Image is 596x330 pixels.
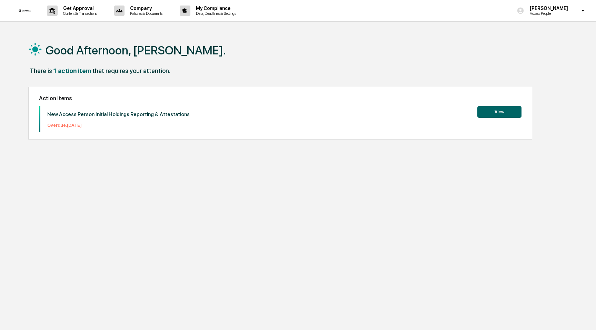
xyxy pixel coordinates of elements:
[39,95,522,102] h2: Action Items
[17,7,33,14] img: logo
[477,106,521,118] button: View
[92,67,170,74] div: that requires your attention.
[58,6,100,11] p: Get Approval
[47,111,190,117] p: New Access Person Initial Holdings Reporting & Attestations
[58,11,100,16] p: Content & Transactions
[47,123,190,128] p: Overdue: [DATE]
[477,108,521,115] a: View
[190,11,239,16] p: Data, Deadlines & Settings
[46,43,226,57] h1: Good Afternoon, [PERSON_NAME].
[30,67,52,74] div: There is
[190,6,239,11] p: My Compliance
[53,67,91,74] div: 1 action item
[524,11,572,16] p: Access People
[125,11,166,16] p: Policies & Documents
[524,6,572,11] p: [PERSON_NAME]
[125,6,166,11] p: Company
